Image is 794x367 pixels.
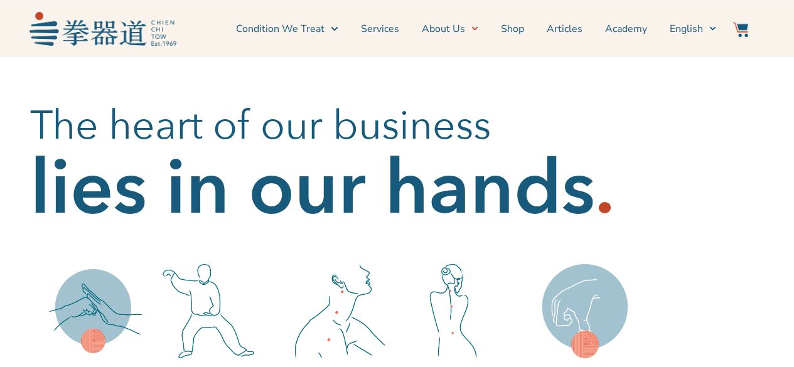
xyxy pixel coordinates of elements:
a: Condition We Treat [236,13,338,45]
h2: lies in our hands [30,164,595,214]
h2: The heart of our business [30,101,764,151]
a: English [670,13,716,45]
img: Website Icon-03 [733,22,748,37]
span: English [670,21,703,36]
a: About Us [422,13,478,45]
a: Services [361,13,399,45]
a: Academy [605,13,647,45]
h2: . [595,164,614,214]
nav: Menu [183,13,716,45]
a: Shop [501,13,524,45]
a: Articles [547,13,582,45]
